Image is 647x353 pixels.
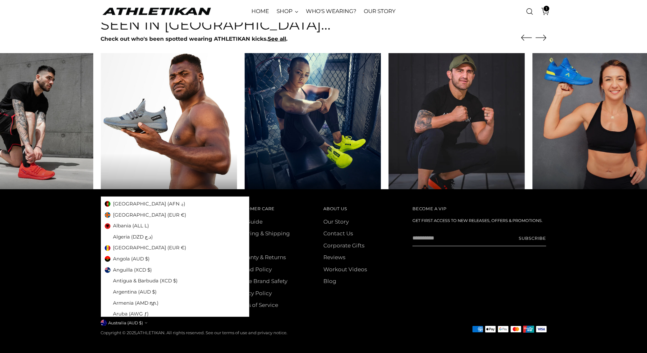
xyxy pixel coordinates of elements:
[323,242,364,249] a: Corporate Gifts
[251,4,269,18] a: HOME
[234,254,286,260] a: Warranty & Returns
[113,233,153,241] span: Algeria (DZD د.ج)
[306,4,356,18] a: WHO'S WEARING?
[101,320,147,326] button: Australia (AUD $)
[544,6,549,11] span: 1
[113,222,149,230] span: Albania (ALL L)
[113,211,186,219] span: [GEOGRAPHIC_DATA] (EUR €)
[105,222,245,230] a: Albania (ALL L)
[234,206,275,211] span: Customer Care
[286,36,287,42] strong: .
[323,266,367,273] a: Workout Videos
[137,330,165,335] a: ATHLETIKAN
[113,300,158,307] span: Armenia (AMD դր.)
[521,32,532,43] button: Move to previous carousel slide
[323,278,336,284] a: Blog
[234,266,272,273] a: Refund Policy
[268,36,286,42] a: See all
[105,244,245,252] a: [GEOGRAPHIC_DATA] (EUR €)
[105,277,245,285] a: Antigua & Barbuda (XCD $)
[536,32,546,43] button: Move to next carousel slide
[537,5,549,18] a: Open cart modal
[105,310,245,318] a: Aruba (AWG ƒ)
[323,230,353,237] a: Contact Us
[113,310,148,318] span: Aruba (AWG ƒ)
[323,254,345,260] a: Reviews
[234,302,278,308] a: Terms of Service
[113,244,186,252] span: [GEOGRAPHIC_DATA] (EUR €)
[113,255,150,263] span: Angola (AUD $)
[113,266,152,274] span: Anguilla (XCD $)
[113,288,157,296] span: Argentina (AUD $)
[113,200,185,208] span: [GEOGRAPHIC_DATA] (AFN ؋)
[277,4,298,18] a: SHOP
[113,277,178,285] span: Antigua & Barbuda (XCD $)
[523,5,536,18] a: Open search modal
[105,300,245,307] a: Armenia (AMD դր.)
[234,278,287,284] a: Online Brand Safety
[519,230,546,246] button: Subscribe
[105,233,245,241] a: Algeria (DZD د.ج)
[105,211,245,219] a: [GEOGRAPHIC_DATA] (EUR €)
[105,255,245,263] a: Angola (AUD $)
[101,330,287,336] p: Copyright © 2025, . All rights reserved. See our terms of use and privacy notice.
[412,218,546,224] h6: Get first access to new releases, offers & promotions.
[412,206,446,211] span: Become a VIP
[101,36,268,42] strong: Check out who's been spotted wearing ATHLETIKAN kicks.
[105,288,245,296] a: Argentina (AUD $)
[101,17,331,32] h3: Seen in [GEOGRAPHIC_DATA]...
[323,218,349,225] a: Our Story
[364,4,395,18] a: OUR STORY
[234,230,290,237] a: Ordering & Shipping
[323,206,347,211] span: About Us
[234,290,272,296] a: Privacy Policy
[105,266,245,274] a: Anguilla (XCD $)
[101,6,212,16] a: ATHLETIKAN
[105,200,245,208] a: [GEOGRAPHIC_DATA] (AFN ؋)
